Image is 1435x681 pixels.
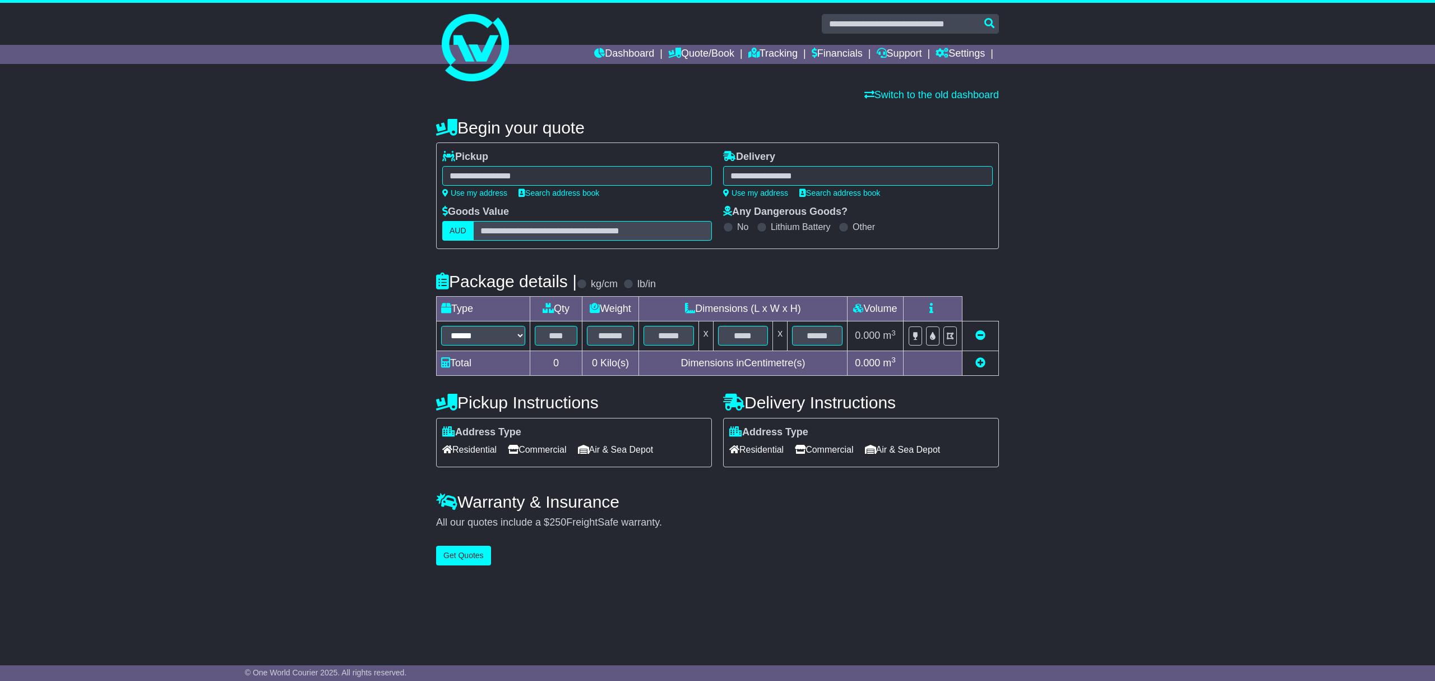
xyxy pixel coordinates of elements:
h4: Delivery Instructions [723,393,999,412]
label: Any Dangerous Goods? [723,206,848,218]
td: Volume [847,297,903,321]
span: Residential [729,441,784,458]
td: Type [437,297,530,321]
button: Get Quotes [436,546,491,565]
h4: Begin your quote [436,118,999,137]
a: Quote/Book [668,45,734,64]
span: Residential [442,441,497,458]
td: Dimensions (L x W x H) [638,297,847,321]
span: m [883,330,896,341]
label: Goods Value [442,206,509,218]
span: m [883,357,896,369]
label: lb/in [637,278,656,291]
label: Pickup [442,151,488,163]
label: Delivery [723,151,775,163]
span: Air & Sea Depot [578,441,654,458]
a: Use my address [442,188,507,197]
a: Support [877,45,922,64]
td: Qty [530,297,582,321]
h4: Pickup Instructions [436,393,712,412]
label: Lithium Battery [771,222,831,232]
td: Weight [582,297,639,321]
span: 250 [549,517,566,528]
label: kg/cm [591,278,618,291]
a: Switch to the old dashboard [864,89,999,100]
label: Address Type [729,426,808,439]
a: Search address book [519,188,599,197]
label: AUD [442,221,474,241]
sup: 3 [891,329,896,337]
a: Settings [936,45,985,64]
span: 0.000 [855,357,880,369]
span: 0 [592,357,598,369]
sup: 3 [891,356,896,364]
label: No [737,222,748,232]
span: © One World Courier 2025. All rights reserved. [245,668,407,677]
label: Other [853,222,875,232]
a: Use my address [723,188,788,197]
label: Address Type [442,426,521,439]
td: Total [437,351,530,375]
a: Search address book [799,188,880,197]
a: Dashboard [594,45,654,64]
a: Remove this item [975,330,985,341]
h4: Warranty & Insurance [436,493,999,511]
span: Commercial [508,441,566,458]
td: 0 [530,351,582,375]
td: x [773,321,788,351]
a: Financials [812,45,863,64]
a: Add new item [975,357,985,369]
span: Commercial [795,441,853,458]
div: All our quotes include a $ FreightSafe warranty. [436,517,999,529]
a: Tracking [748,45,798,64]
td: Dimensions in Centimetre(s) [638,351,847,375]
h4: Package details | [436,272,577,291]
span: 0.000 [855,330,880,341]
td: x [698,321,713,351]
span: Air & Sea Depot [865,441,941,458]
td: Kilo(s) [582,351,639,375]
